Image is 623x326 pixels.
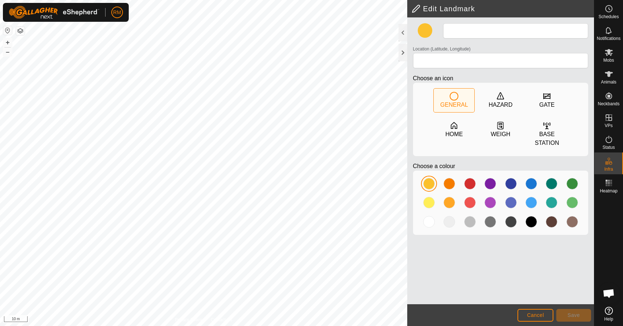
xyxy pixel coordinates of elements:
button: Cancel [517,309,553,322]
span: Neckbands [598,102,619,106]
span: VPs [605,123,612,128]
p: Choose an icon [413,74,588,83]
p: Choose a colour [413,162,588,171]
span: Help [604,317,613,321]
span: Save [568,312,580,318]
span: Notifications [597,36,620,41]
div: HOME [445,130,463,139]
span: Mobs [603,58,614,62]
span: Cancel [527,312,544,318]
div: GATE [539,101,554,109]
button: Save [556,309,591,322]
button: – [3,48,12,56]
div: HAZARD [488,101,512,109]
img: Gallagher Logo [9,6,99,19]
div: WEIGH [491,130,510,139]
a: Help [594,304,623,324]
div: Open chat [598,282,620,304]
div: GENERAL [440,101,468,109]
span: RM [113,9,121,16]
span: Animals [601,80,616,84]
div: BASE STATION [527,130,567,147]
span: Heatmap [600,189,618,193]
button: Map Layers [16,27,25,35]
a: Contact Us [211,317,232,323]
h2: Edit Landmark [412,4,594,13]
button: Reset Map [3,26,12,35]
button: + [3,38,12,47]
a: Privacy Policy [175,317,202,323]
span: Schedules [598,15,619,19]
span: Infra [604,167,613,171]
label: Location (Latitude, Longitude) [413,46,471,52]
span: Status [602,145,615,150]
